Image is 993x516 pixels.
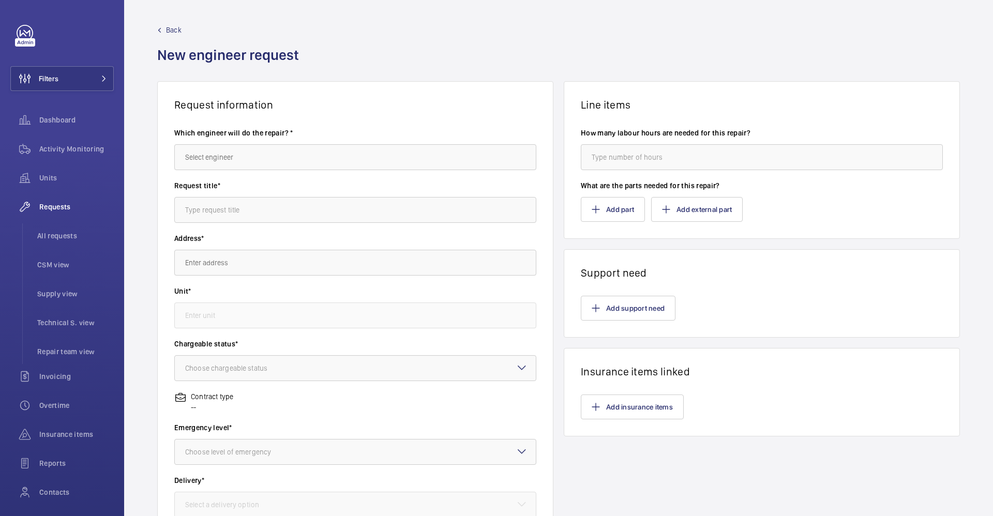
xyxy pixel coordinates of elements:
[581,98,943,111] h1: Line items
[185,499,285,510] div: Select a delivery option
[39,371,114,382] span: Invoicing
[39,400,114,411] span: Overtime
[166,25,182,35] span: Back
[174,339,536,349] label: Chargeable status*
[174,144,536,170] input: Select engineer
[174,180,536,191] label: Request title*
[191,391,233,402] p: Contract type
[174,302,536,328] input: Enter unit
[37,317,114,328] span: Technical S. view
[581,365,943,378] h1: Insurance items linked
[174,422,536,433] label: Emergency level*
[10,66,114,91] button: Filters
[581,266,943,279] h1: Support need
[39,458,114,468] span: Reports
[37,289,114,299] span: Supply view
[37,346,114,357] span: Repair team view
[39,73,58,84] span: Filters
[651,197,743,222] button: Add external part
[581,197,645,222] button: Add part
[185,363,293,373] div: Choose chargeable status
[185,447,297,457] div: Choose level of emergency
[39,487,114,497] span: Contacts
[39,144,114,154] span: Activity Monitoring
[174,250,536,276] input: Enter address
[581,394,684,419] button: Add insurance items
[174,233,536,244] label: Address*
[174,286,536,296] label: Unit*
[581,144,943,170] input: Type number of hours
[174,197,536,223] input: Type request title
[581,180,943,191] label: What are the parts needed for this repair?
[39,115,114,125] span: Dashboard
[174,475,536,485] label: Delivery*
[174,98,536,111] h1: Request information
[39,429,114,439] span: Insurance items
[174,128,536,138] label: Which engineer will do the repair? *
[581,296,675,321] button: Add support need
[191,402,233,412] p: --
[581,128,943,138] label: How many labour hours are needed for this repair?
[39,202,114,212] span: Requests
[37,260,114,270] span: CSM view
[37,231,114,241] span: All requests
[157,45,305,81] h1: New engineer request
[39,173,114,183] span: Units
